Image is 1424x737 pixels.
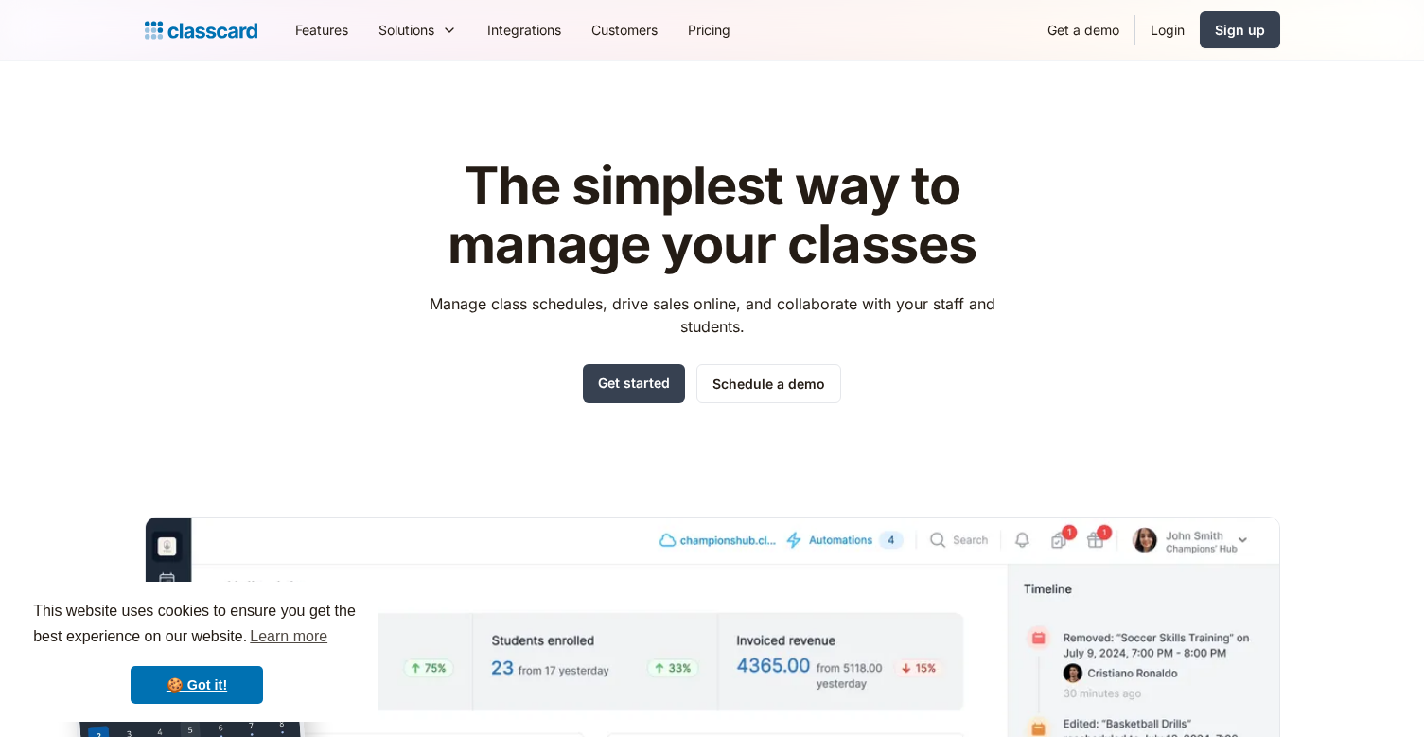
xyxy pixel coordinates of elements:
a: Schedule a demo [696,364,841,403]
a: Features [280,9,363,51]
a: Sign up [1200,11,1280,48]
a: dismiss cookie message [131,666,263,704]
h1: The simplest way to manage your classes [412,157,1012,273]
span: This website uses cookies to ensure you get the best experience on our website. [33,600,360,651]
p: Manage class schedules, drive sales online, and collaborate with your staff and students. [412,292,1012,338]
div: Solutions [378,20,434,40]
a: Get a demo [1032,9,1134,51]
div: Sign up [1215,20,1265,40]
div: cookieconsent [15,582,378,722]
a: Pricing [673,9,746,51]
a: Customers [576,9,673,51]
a: Logo [145,17,257,44]
a: Integrations [472,9,576,51]
div: Solutions [363,9,472,51]
a: learn more about cookies [247,623,330,651]
a: Login [1135,9,1200,51]
a: Get started [583,364,685,403]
